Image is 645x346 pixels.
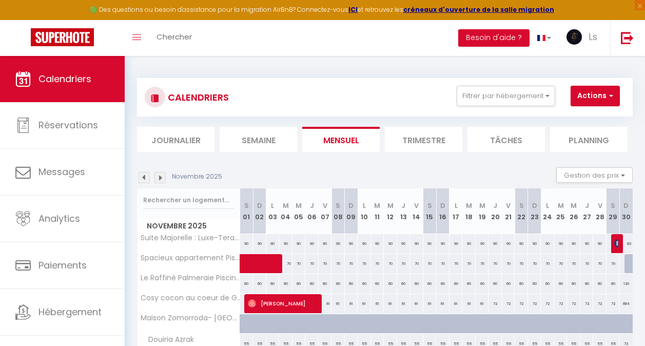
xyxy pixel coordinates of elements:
div: 60 [358,274,371,293]
th: 23 [528,188,541,234]
div: 72 [515,294,528,313]
span: Hébergement [38,305,102,318]
div: 90 [279,234,292,253]
div: 90 [449,234,463,253]
span: Douiria Azrak [139,334,197,345]
th: 28 [593,188,607,234]
div: 61 [371,294,384,313]
abbr: M [571,201,577,210]
div: 60 [449,274,463,293]
th: 11 [371,188,384,234]
div: 90 [541,234,554,253]
span: Réservations [38,119,98,131]
div: 60 [567,274,580,293]
abbr: M [387,201,394,210]
abbr: V [414,201,419,210]
abbr: S [427,201,432,210]
span: Cosy cocon au coeur de Gueliz-Parking gratuit [139,294,242,302]
abbr: D [257,201,262,210]
span: Chercher [157,31,192,42]
abbr: L [363,201,366,210]
div: 60 [279,274,292,293]
div: 70 [476,254,489,273]
div: 684 [619,294,633,313]
button: Gestion des prix [556,167,633,183]
abbr: J [401,201,405,210]
abbr: J [310,201,314,210]
a: Chercher [149,20,200,56]
div: 60 [528,274,541,293]
div: 70 [436,254,449,273]
div: 70 [502,254,515,273]
div: 61 [476,294,489,313]
span: Messages [38,165,85,178]
div: 60 [331,274,345,293]
th: 24 [541,188,554,234]
div: 90 [371,234,384,253]
div: 60 [319,274,332,293]
abbr: V [598,201,602,210]
div: 70 [488,254,502,273]
div: 60 [266,274,280,293]
abbr: L [546,201,549,210]
div: 70 [541,254,554,273]
p: Novembre 2025 [172,172,222,182]
th: 14 [410,188,423,234]
th: 10 [358,188,371,234]
div: 90 [292,234,306,253]
img: Super Booking [31,28,94,46]
div: 61 [436,294,449,313]
div: 70 [345,254,358,273]
div: 72 [554,294,568,313]
th: 12 [384,188,397,234]
div: 90 [515,234,528,253]
li: Trimestre [385,127,462,152]
div: 72 [502,294,515,313]
div: 60 [476,274,489,293]
div: 70 [580,254,594,273]
div: 60 [515,274,528,293]
div: 90 [476,234,489,253]
div: 61 [384,294,397,313]
div: 90 [488,234,502,253]
div: 61 [331,294,345,313]
th: 30 [619,188,633,234]
div: 90 [462,234,476,253]
div: 60 [397,274,411,293]
div: 60 [554,274,568,293]
div: 61 [358,294,371,313]
abbr: S [336,201,340,210]
span: Analytics [38,212,80,225]
th: 06 [305,188,319,234]
abbr: D [440,201,445,210]
div: 60 [371,274,384,293]
div: 60 [253,274,266,293]
div: 72 [541,294,554,313]
div: 61 [410,294,423,313]
div: 70 [397,254,411,273]
li: Journalier [137,127,214,152]
div: 60 [502,274,515,293]
div: 90 [580,234,594,253]
div: 90 [397,234,411,253]
abbr: L [271,201,274,210]
input: Rechercher un logement... [143,191,234,209]
div: 90 [436,234,449,253]
div: 90 [266,234,280,253]
th: 25 [554,188,568,234]
li: Semaine [220,127,297,152]
abbr: L [455,201,458,210]
div: 61 [449,294,463,313]
abbr: M [479,201,485,210]
abbr: M [296,201,302,210]
li: Mensuel [302,127,380,152]
img: logout [621,31,634,44]
div: 90 [502,234,515,253]
abbr: V [506,201,511,210]
div: 70 [567,254,580,273]
th: 17 [449,188,463,234]
th: 27 [580,188,594,234]
th: 21 [502,188,515,234]
th: 01 [240,188,253,234]
abbr: J [493,201,497,210]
